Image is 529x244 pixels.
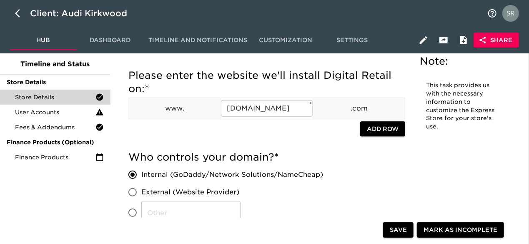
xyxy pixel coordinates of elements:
span: Finance Products [15,153,95,161]
img: Profile [502,5,519,22]
p: www. [129,103,221,113]
span: Share [480,35,512,45]
p: .com [313,103,405,113]
div: Client: Audi Kirkwood [30,7,139,20]
button: Save [383,222,414,238]
h5: Who controls your domain? [128,151,405,164]
button: Mark as Incomplete [417,222,504,238]
span: Hub [15,35,72,45]
span: Customization [257,35,314,45]
span: Save [390,225,407,235]
button: Internal Notes and Comments [454,30,474,50]
button: Share [474,33,519,48]
span: Finance Products (Optional) [7,138,104,146]
span: Store Details [15,93,95,101]
h5: Note: [420,55,502,68]
span: External (Website Provider) [141,187,239,197]
button: Client View [434,30,454,50]
span: Mark as Incomplete [424,225,497,235]
button: notifications [482,3,502,23]
span: User Accounts [15,108,95,116]
span: Settings [324,35,381,45]
button: Edit Hub [414,30,434,50]
input: Other [141,201,241,224]
h5: Please enter the website we'll install Digital Retail on: [128,69,405,96]
p: This task provides us with the necessary information to customize the Express Store for your stor... [426,81,496,131]
button: Add Row [360,121,405,137]
span: Fees & Addendums [15,123,95,131]
span: Timeline and Status [7,59,104,69]
span: Store Details [7,78,104,86]
span: Dashboard [82,35,138,45]
span: Add Row [367,124,399,134]
span: Internal (GoDaddy/Network Solutions/NameCheap) [141,170,323,180]
span: Timeline and Notifications [148,35,247,45]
